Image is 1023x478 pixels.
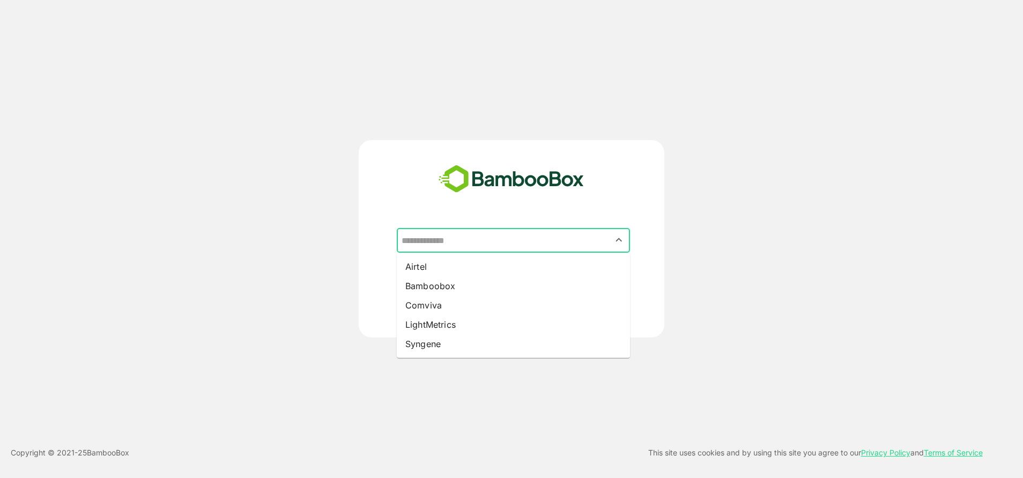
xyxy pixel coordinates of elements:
a: Privacy Policy [861,448,910,457]
li: Bamboobox [397,276,630,296]
img: bamboobox [433,161,590,197]
li: Syngene [397,334,630,354]
p: Copyright © 2021- 25 BambooBox [11,446,129,459]
p: This site uses cookies and by using this site you agree to our and [648,446,983,459]
li: LightMetrics [397,315,630,334]
li: Comviva [397,296,630,315]
button: Close [612,233,626,247]
li: Airtel [397,257,630,276]
a: Terms of Service [924,448,983,457]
